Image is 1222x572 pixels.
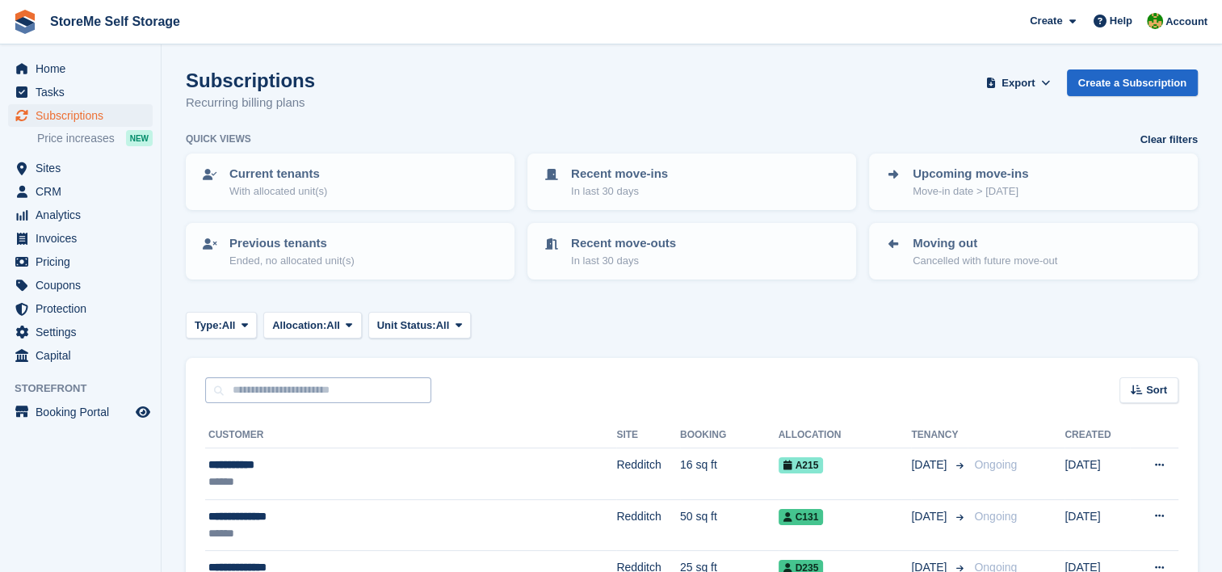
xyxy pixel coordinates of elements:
[529,225,855,278] a: Recent move-outs In last 30 days
[779,423,912,448] th: Allocation
[36,297,132,320] span: Protection
[571,165,668,183] p: Recent move-ins
[37,129,153,147] a: Price increases NEW
[44,8,187,35] a: StoreMe Self Storage
[8,344,153,367] a: menu
[1147,13,1163,29] img: StorMe
[36,274,132,297] span: Coupons
[15,381,161,397] span: Storefront
[186,94,315,112] p: Recurring billing plans
[1002,75,1035,91] span: Export
[616,423,680,448] th: Site
[36,227,132,250] span: Invoices
[195,318,222,334] span: Type:
[1067,69,1198,96] a: Create a Subscription
[779,457,824,473] span: A215
[680,499,779,551] td: 50 sq ft
[326,318,340,334] span: All
[911,456,950,473] span: [DATE]
[1065,499,1130,551] td: [DATE]
[222,318,236,334] span: All
[1165,14,1207,30] span: Account
[1065,448,1130,500] td: [DATE]
[974,458,1017,471] span: Ongoing
[8,180,153,203] a: menu
[1146,382,1167,398] span: Sort
[1140,132,1198,148] a: Clear filters
[913,253,1057,269] p: Cancelled with future move-out
[36,250,132,273] span: Pricing
[911,423,968,448] th: Tenancy
[377,318,436,334] span: Unit Status:
[272,318,326,334] span: Allocation:
[8,227,153,250] a: menu
[616,499,680,551] td: Redditch
[8,250,153,273] a: menu
[529,155,855,208] a: Recent move-ins In last 30 days
[1065,423,1130,448] th: Created
[911,508,950,525] span: [DATE]
[871,225,1196,278] a: Moving out Cancelled with future move-out
[36,204,132,226] span: Analytics
[8,157,153,179] a: menu
[8,321,153,343] a: menu
[436,318,450,334] span: All
[186,312,257,339] button: Type: All
[8,274,153,297] a: menu
[983,69,1054,96] button: Export
[1030,13,1062,29] span: Create
[571,234,676,253] p: Recent move-outs
[229,165,327,183] p: Current tenants
[8,104,153,127] a: menu
[8,57,153,80] a: menu
[205,423,616,448] th: Customer
[8,204,153,226] a: menu
[913,183,1028,200] p: Move-in date > [DATE]
[36,104,132,127] span: Subscriptions
[571,253,676,269] p: In last 30 days
[229,183,327,200] p: With allocated unit(s)
[974,510,1017,523] span: Ongoing
[680,423,779,448] th: Booking
[36,81,132,103] span: Tasks
[36,57,132,80] span: Home
[779,509,824,525] span: C131
[36,401,132,423] span: Booking Portal
[8,297,153,320] a: menu
[186,132,251,146] h6: Quick views
[913,165,1028,183] p: Upcoming move-ins
[368,312,471,339] button: Unit Status: All
[8,401,153,423] a: menu
[126,130,153,146] div: NEW
[913,234,1057,253] p: Moving out
[8,81,153,103] a: menu
[571,183,668,200] p: In last 30 days
[37,131,115,146] span: Price increases
[229,234,355,253] p: Previous tenants
[229,253,355,269] p: Ended, no allocated unit(s)
[187,155,513,208] a: Current tenants With allocated unit(s)
[36,344,132,367] span: Capital
[616,448,680,500] td: Redditch
[13,10,37,34] img: stora-icon-8386f47178a22dfd0bd8f6a31ec36ba5ce8667c1dd55bd0f319d3a0aa187defe.svg
[680,448,779,500] td: 16 sq ft
[36,157,132,179] span: Sites
[1110,13,1132,29] span: Help
[871,155,1196,208] a: Upcoming move-ins Move-in date > [DATE]
[36,180,132,203] span: CRM
[186,69,315,91] h1: Subscriptions
[187,225,513,278] a: Previous tenants Ended, no allocated unit(s)
[263,312,362,339] button: Allocation: All
[133,402,153,422] a: Preview store
[36,321,132,343] span: Settings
